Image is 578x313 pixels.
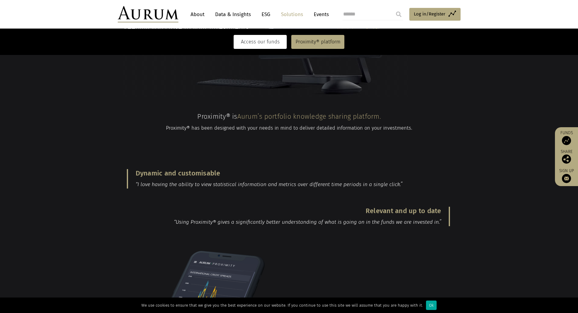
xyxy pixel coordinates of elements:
img: Sign up to our newsletter [562,174,571,183]
h4: Proximity® is [118,112,460,121]
a: Log in/Register [409,8,461,21]
div: Ok [426,301,437,310]
span: Aurum’s portfolio knowledge sharing platform. [237,112,381,121]
input: Submit [393,8,405,20]
img: Share this post [562,155,571,164]
span: Log in/Register [414,10,445,18]
span: Dynamic and customisable [136,169,220,177]
p: “I love having the ability to view statistical information and metrics over different time period... [136,181,442,189]
p: Proximity® has been designed with your needs in mind to deliver detailed information on your inve... [118,124,460,132]
a: Events [311,9,329,20]
a: Funds [558,130,575,145]
a: Data & Insights [212,9,254,20]
a: Solutions [278,9,306,20]
a: About [188,9,208,20]
span: Relevant and up to date [366,207,441,215]
a: Access our funds [234,35,287,49]
img: Access Funds [562,136,571,145]
a: ESG [259,9,273,20]
a: Sign up [558,168,575,183]
p: “Using Proximity® gives a significantly better understanding of what is going on in the funds we ... [134,219,441,226]
a: Proximity® platform [291,35,344,49]
div: Share [558,150,575,164]
img: Aurum [118,6,178,22]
